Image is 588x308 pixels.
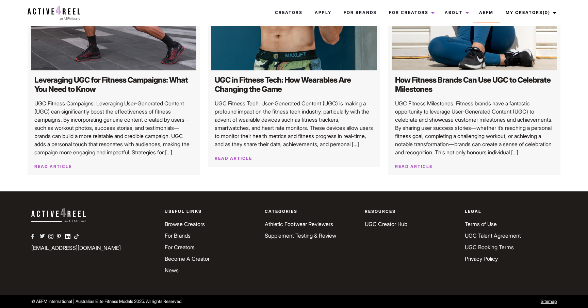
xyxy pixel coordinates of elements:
a: My Creators(0) [500,3,560,22]
a: Become A Creator [165,255,210,262]
a: AEFM Instagram [48,233,57,241]
a: AEFM [473,3,500,22]
h2: How Fitness Brands Can Use UGC to Celebrate Milestones [395,75,554,94]
a: Sitemap [541,299,557,304]
img: a4r-logo.svg [28,6,80,20]
p: Resources [365,208,457,215]
a: Privacy Policy [465,255,498,262]
p: Legal [465,208,557,215]
span: (0) [543,10,550,15]
a: UGC Booking Terms [465,244,514,251]
a: For Brands [338,3,383,22]
p: UGC Fitness Campaigns: Leveraging User-Generated Content (UGC) can significantly boost the effect... [34,99,193,156]
a: Terms of Use [465,221,497,227]
a: Creators [269,3,309,22]
a: For Creators [165,244,195,251]
a: AEFM Facebook [31,233,40,241]
img: a4r-logo-white.svg [31,208,86,222]
a: UGC Talent Agreement [465,232,521,239]
a: News [165,267,179,274]
a: Browse Creators [165,221,205,227]
a: Read article [395,164,432,169]
a: For Brands [165,232,191,239]
p: UGC Fitness Tech: User-Generated Content (UGC) is making a profound impact on the fitness tech in... [215,99,373,148]
a: AEFM TikTok [74,233,82,241]
a: Apply [309,3,338,22]
h2: Leveraging UGC for Fitness Campaigns: What You Need to Know [34,75,193,94]
p: Categories [265,208,357,215]
a: AEFM Twitter [40,233,48,241]
a: [EMAIL_ADDRESS][DOMAIN_NAME] [31,244,121,251]
a: UGC Creator Hub [365,221,407,227]
p: © AEFM International | Australias Elite Fitness Models 2025. All rights Reserved. [31,298,334,305]
p: Useful Links [165,208,257,215]
h2: UGC in Fitness Tech: How Wearables Are Changing the Game [215,75,373,94]
p: UGC Fitness Milestones: Fitness brands have a fantastic opportunity to leverage User-Generated Co... [395,99,554,156]
a: Supplement Testing & Review [265,232,336,239]
a: AEFM Pinterest [57,233,65,241]
a: About [439,3,473,22]
a: Read article [34,164,72,169]
a: AEFM Linkedin [65,233,74,241]
a: Athletic Footwear Reviewers [265,221,333,227]
a: For Creators [383,3,439,22]
a: Read article [215,156,252,161]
